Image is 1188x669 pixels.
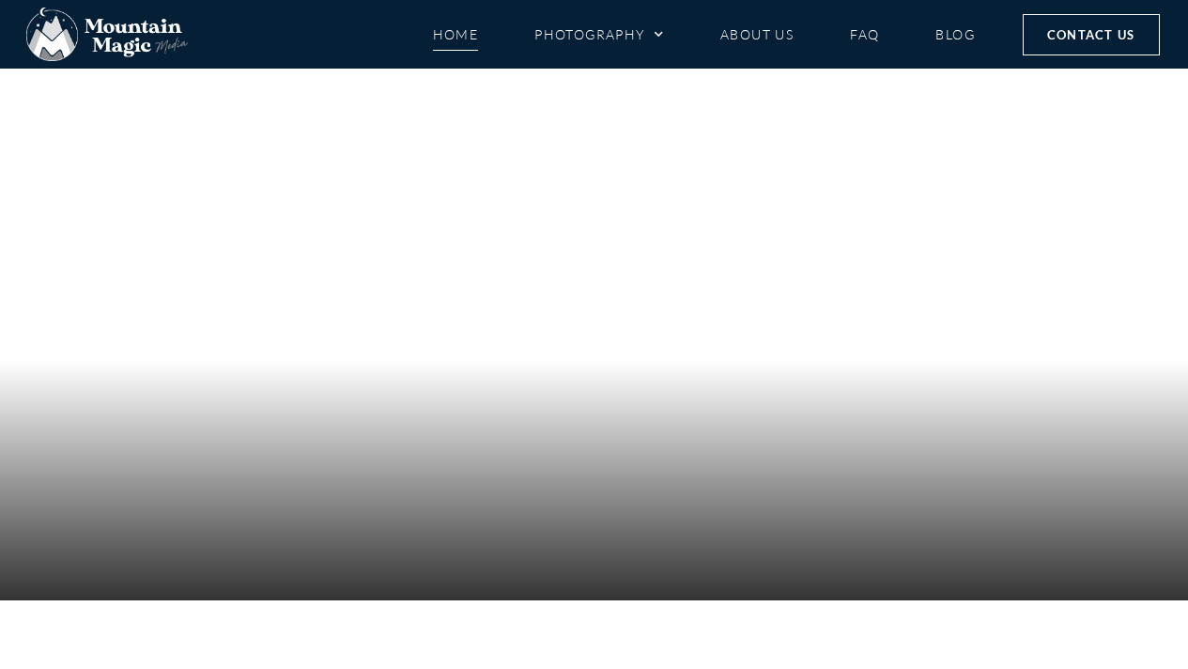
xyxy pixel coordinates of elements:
a: About Us [720,18,794,51]
img: Mountain Magic Media photography logo Crested Butte Photographer [26,8,188,62]
nav: Menu [433,18,976,51]
a: Home [433,18,479,51]
a: Photography [534,18,664,51]
a: Contact Us [1023,14,1160,55]
a: Blog [935,18,975,51]
a: FAQ [850,18,879,51]
span: Contact Us [1047,24,1135,45]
